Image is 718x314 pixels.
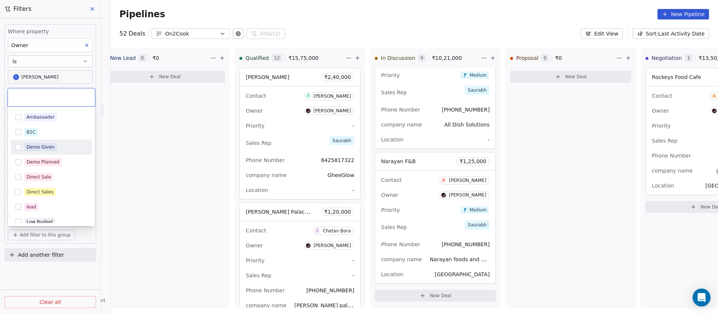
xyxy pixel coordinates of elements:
div: Ambassador [27,114,55,121]
div: Demo Planned [27,159,59,165]
div: Direct Sales [27,189,53,195]
div: Low Budget [27,219,53,225]
div: Direct Sale [27,174,51,180]
div: lead [27,204,36,210]
div: B2C [27,129,36,135]
div: Demo Given [27,144,55,150]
